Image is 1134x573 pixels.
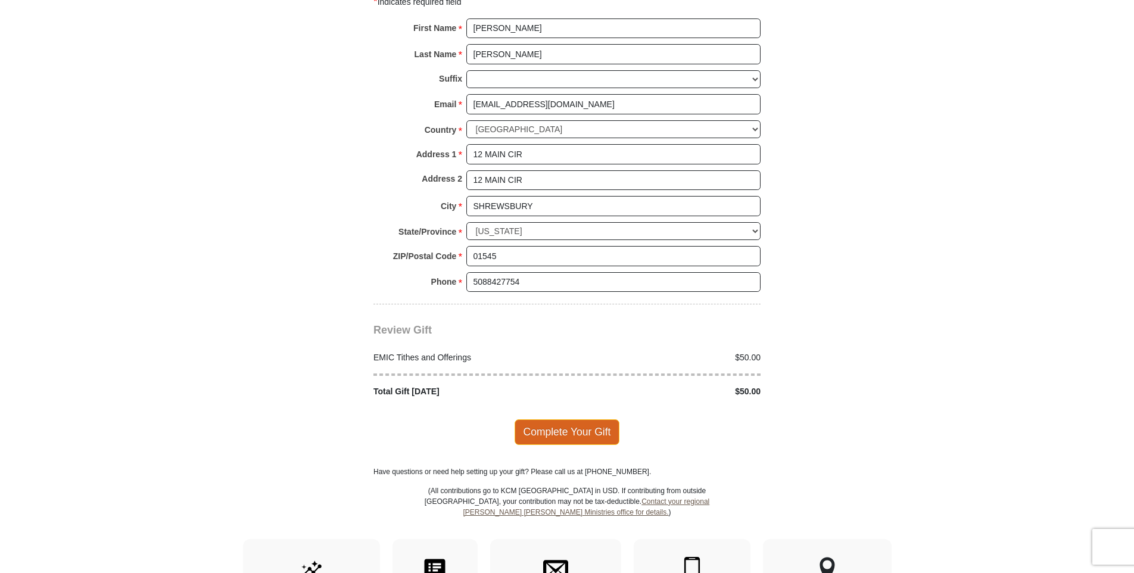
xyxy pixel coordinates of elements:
strong: First Name [413,20,456,36]
span: Review Gift [373,324,432,336]
strong: State/Province [398,223,456,240]
div: $50.00 [567,385,767,398]
strong: Suffix [439,70,462,87]
strong: Address 2 [422,170,462,187]
div: $50.00 [567,351,767,364]
strong: ZIP/Postal Code [393,248,457,264]
strong: Last Name [415,46,457,63]
span: Complete Your Gift [515,419,620,444]
strong: City [441,198,456,214]
div: EMIC Tithes and Offerings [367,351,568,364]
strong: Phone [431,273,457,290]
strong: Email [434,96,456,113]
strong: Country [425,122,457,138]
p: (All contributions go to KCM [GEOGRAPHIC_DATA] in USD. If contributing from outside [GEOGRAPHIC_D... [424,485,710,539]
a: Contact your regional [PERSON_NAME] [PERSON_NAME] Ministries office for details. [463,497,709,516]
p: Have questions or need help setting up your gift? Please call us at [PHONE_NUMBER]. [373,466,761,477]
div: Total Gift [DATE] [367,385,568,398]
strong: Address 1 [416,146,457,163]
